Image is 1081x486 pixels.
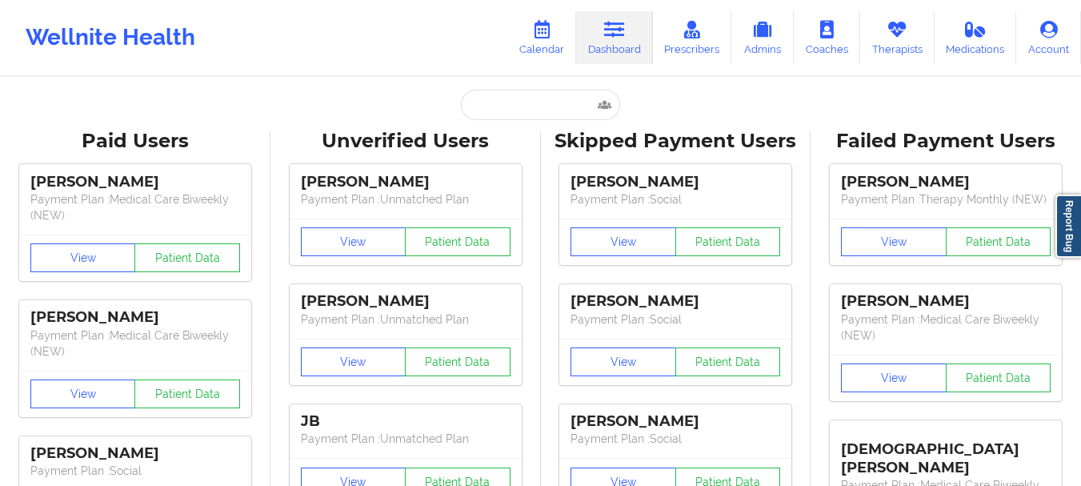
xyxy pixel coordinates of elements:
[822,129,1070,154] div: Failed Payment Users
[30,191,240,223] p: Payment Plan : Medical Care Biweekly (NEW)
[301,227,406,256] button: View
[841,292,1051,311] div: [PERSON_NAME]
[1055,195,1081,258] a: Report Bug
[30,463,240,479] p: Payment Plan : Social
[30,308,240,327] div: [PERSON_NAME]
[571,292,780,311] div: [PERSON_NAME]
[134,380,240,408] button: Patient Data
[841,363,947,392] button: View
[841,428,1051,477] div: [DEMOGRAPHIC_DATA][PERSON_NAME]
[653,11,732,64] a: Prescribers
[1016,11,1081,64] a: Account
[841,191,1051,207] p: Payment Plan : Therapy Monthly (NEW)
[30,380,136,408] button: View
[301,412,510,431] div: JB
[30,327,240,359] p: Payment Plan : Medical Care Biweekly (NEW)
[571,191,780,207] p: Payment Plan : Social
[282,129,530,154] div: Unverified Users
[731,11,794,64] a: Admins
[841,173,1051,191] div: [PERSON_NAME]
[30,243,136,272] button: View
[576,11,653,64] a: Dashboard
[841,311,1051,343] p: Payment Plan : Medical Care Biweekly (NEW)
[675,227,781,256] button: Patient Data
[946,363,1051,392] button: Patient Data
[301,191,510,207] p: Payment Plan : Unmatched Plan
[571,173,780,191] div: [PERSON_NAME]
[405,347,510,376] button: Patient Data
[30,444,240,463] div: [PERSON_NAME]
[571,311,780,327] p: Payment Plan : Social
[841,227,947,256] button: View
[860,11,935,64] a: Therapists
[552,129,800,154] div: Skipped Payment Users
[30,173,240,191] div: [PERSON_NAME]
[571,227,676,256] button: View
[301,347,406,376] button: View
[301,173,510,191] div: [PERSON_NAME]
[301,292,510,311] div: [PERSON_NAME]
[134,243,240,272] button: Patient Data
[571,431,780,447] p: Payment Plan : Social
[935,11,1017,64] a: Medications
[11,129,259,154] div: Paid Users
[794,11,860,64] a: Coaches
[301,311,510,327] p: Payment Plan : Unmatched Plan
[405,227,510,256] button: Patient Data
[507,11,576,64] a: Calendar
[301,431,510,447] p: Payment Plan : Unmatched Plan
[675,347,781,376] button: Patient Data
[571,347,676,376] button: View
[946,227,1051,256] button: Patient Data
[571,412,780,431] div: [PERSON_NAME]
